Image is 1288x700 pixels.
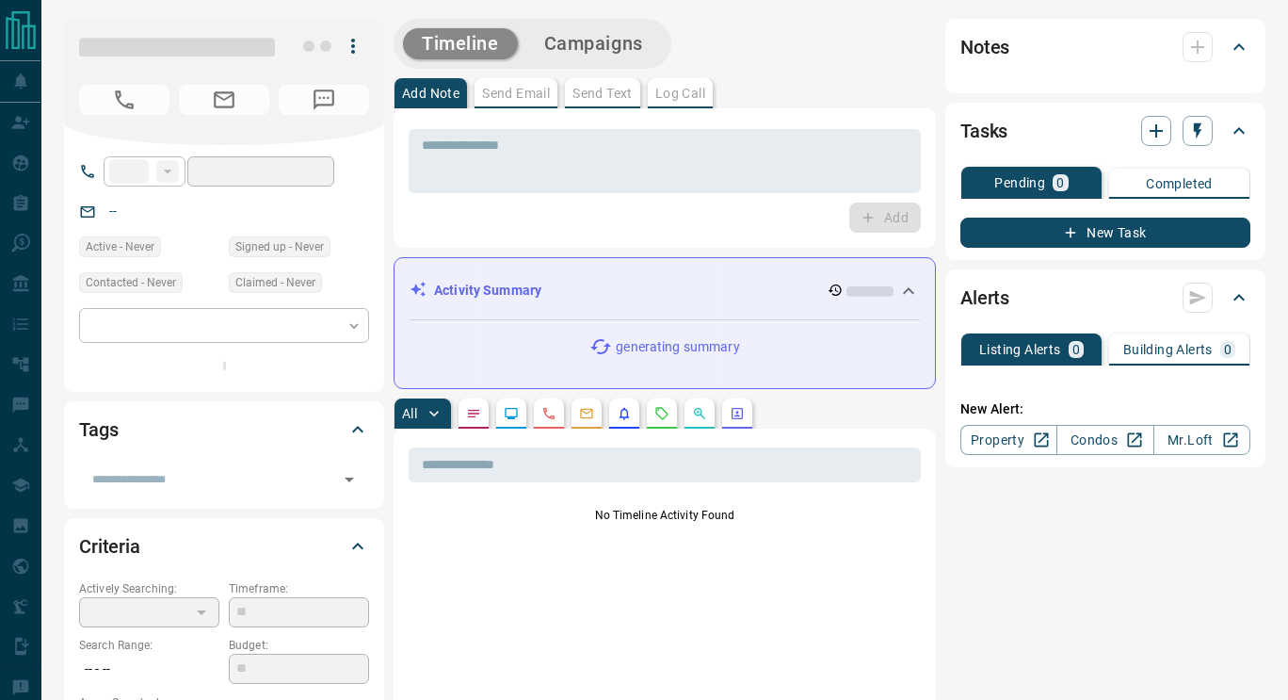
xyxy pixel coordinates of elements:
h2: Notes [960,32,1009,62]
p: Pending [994,176,1045,189]
p: Add Note [402,87,459,100]
p: No Timeline Activity Found [409,507,921,524]
a: Condos [1056,425,1153,455]
button: Open [336,466,362,493]
p: -- - -- [79,654,219,685]
div: Criteria [79,524,369,569]
span: No Email [179,85,269,115]
p: Completed [1146,177,1213,190]
span: Claimed - Never [235,273,315,292]
span: Signed up - Never [235,237,324,256]
div: Activity Summary [410,273,920,308]
h2: Tasks [960,116,1007,146]
p: 0 [1224,343,1232,356]
span: Active - Never [86,237,154,256]
div: Notes [960,24,1250,70]
span: Contacted - Never [86,273,176,292]
svg: Agent Actions [730,406,745,421]
div: Tasks [960,108,1250,154]
svg: Requests [654,406,669,421]
p: 0 [1056,176,1064,189]
span: No Number [279,85,369,115]
button: Timeline [403,28,518,59]
svg: Calls [541,406,556,421]
div: Alerts [960,275,1250,320]
p: Actively Searching: [79,580,219,597]
h2: Tags [79,415,118,445]
a: Property [960,425,1057,455]
p: Building Alerts [1123,343,1213,356]
svg: Lead Browsing Activity [504,406,519,421]
h2: Criteria [79,531,140,562]
p: Timeframe: [229,580,369,597]
p: Search Range: [79,637,219,654]
h2: Alerts [960,283,1009,313]
button: Campaigns [525,28,662,59]
p: All [402,407,417,420]
svg: Opportunities [692,406,707,421]
p: New Alert: [960,399,1250,419]
span: No Number [79,85,169,115]
svg: Notes [466,406,481,421]
svg: Emails [579,406,594,421]
svg: Listing Alerts [617,406,632,421]
p: generating summary [616,337,739,357]
p: 0 [1072,343,1080,356]
div: Tags [79,407,369,452]
p: Budget: [229,637,369,654]
a: Mr.Loft [1153,425,1250,455]
p: Activity Summary [434,281,541,301]
button: New Task [960,218,1250,248]
a: -- [109,203,117,219]
p: Listing Alerts [979,343,1061,356]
